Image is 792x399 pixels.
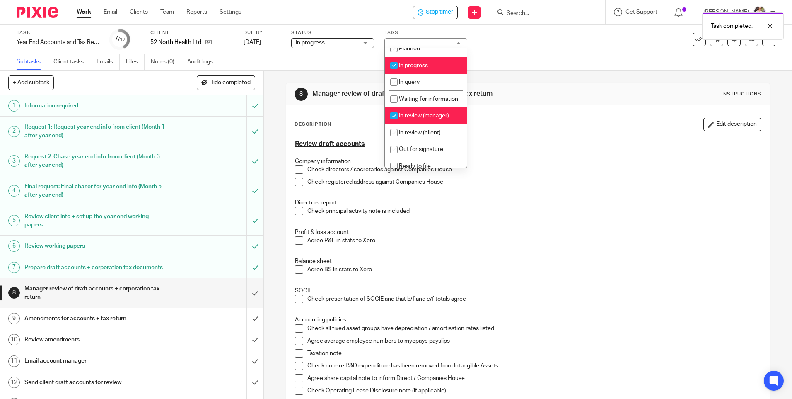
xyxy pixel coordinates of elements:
[24,333,167,346] h1: Review amendments
[384,29,467,36] label: Tags
[399,79,420,85] span: In query
[8,215,20,226] div: 5
[399,113,449,119] span: In review (manager)
[8,287,20,299] div: 8
[753,6,766,19] img: Kayleigh%20Henson.jpeg
[295,228,761,236] p: Profit & loss account
[24,151,167,172] h1: Request 2: Chase year end info from client (Month 3 after year end)
[8,155,20,167] div: 3
[8,75,54,90] button: + Add subtask
[24,376,167,389] h1: Send client draft accounts for review
[24,282,167,304] h1: Manager review of draft accounts + corporation tax return
[187,54,219,70] a: Audit logs
[399,130,441,136] span: In review (client)
[8,126,20,137] div: 2
[197,75,255,90] button: Hide completed
[24,312,167,325] h1: Amendments for accounts + tax return
[77,8,91,16] a: Work
[295,141,365,147] u: Review draft accounts
[8,262,20,273] div: 7
[8,100,20,112] div: 1
[24,240,167,252] h1: Review working papers
[295,199,761,207] p: Directors report
[413,6,458,19] div: 52 North Health Ltd - Year End Accounts and Tax Return
[24,180,167,202] h1: Final request: Final chaser for year end info (Month 5 after year end)
[307,349,761,358] p: Taxation note
[53,54,90,70] a: Client tasks
[399,163,431,169] span: Ready to file
[307,165,761,174] p: Check directors / secretaries against Companies House
[150,38,201,46] p: 52 North Health Ltd
[8,240,20,252] div: 6
[399,96,458,102] span: Waiting for information
[307,265,761,274] p: Agree BS in stats to Xero
[97,54,120,70] a: Emails
[8,185,20,197] div: 4
[307,374,761,382] p: Agree share capital note to Inform Direct / Companies House
[150,29,233,36] label: Client
[209,80,251,86] span: Hide completed
[220,8,241,16] a: Settings
[104,8,117,16] a: Email
[24,261,167,274] h1: Prepare draft accounts + corporation tax documents
[307,324,761,333] p: Check all fixed asset groups have depreciation / amortisation rates listed
[295,257,761,265] p: Balance sheet
[307,295,761,303] p: Check presentation of SOCIE and that b/f and c/f totals agree
[151,54,181,70] a: Notes (0)
[399,46,420,51] span: Planned
[711,22,753,30] p: Task completed.
[291,29,374,36] label: Status
[17,29,99,36] label: Task
[296,40,325,46] span: In progress
[186,8,207,16] a: Reports
[160,8,174,16] a: Team
[8,355,20,367] div: 11
[126,54,145,70] a: Files
[118,37,126,42] small: /17
[307,236,761,245] p: Agree P&L in stats to Xero
[244,29,281,36] label: Due by
[8,313,20,324] div: 9
[8,334,20,345] div: 10
[130,8,148,16] a: Clients
[703,118,761,131] button: Edit description
[307,207,761,215] p: Check principal activity note is included
[295,287,761,295] p: SOCIE
[24,210,167,231] h1: Review client info + set up the year end working papers
[24,355,167,367] h1: Email account manager
[114,34,126,44] div: 7
[307,362,761,370] p: Check note re R&D expenditure has been removed from Intangible Assets
[17,54,47,70] a: Subtasks
[295,121,331,128] p: Description
[24,100,167,112] h1: Information required
[307,178,761,186] p: Check registered address against Companies House
[17,7,58,18] img: Pixie
[295,157,761,165] p: Company information
[399,146,443,152] span: Out for signature
[8,377,20,388] div: 12
[295,316,761,324] p: Accounting policies
[307,337,761,345] p: Agree average employee numbers to myepaye payslips
[24,121,167,142] h1: Request 1: Request year end info from client (Month 1 after year end)
[295,88,308,101] div: 8
[722,91,761,97] div: Instructions
[307,387,761,395] p: Check Operating Lease Disclosure note (if applicable)
[17,38,99,46] div: Year End Accounts and Tax Return
[399,63,428,68] span: In progress
[312,90,546,98] h1: Manager review of draft accounts + corporation tax return
[244,39,261,45] span: [DATE]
